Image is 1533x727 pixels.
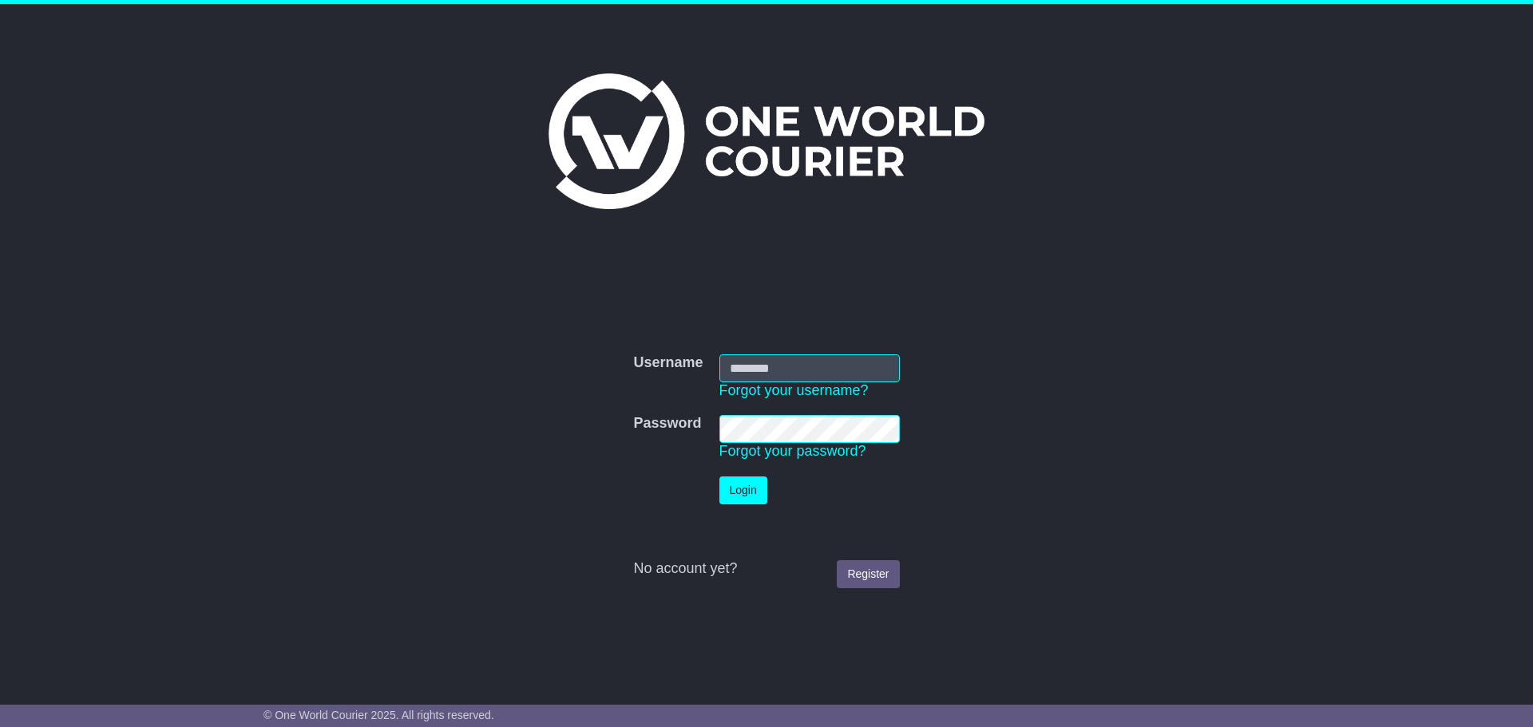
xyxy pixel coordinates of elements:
label: Password [633,415,701,433]
div: No account yet? [633,560,899,578]
span: © One World Courier 2025. All rights reserved. [263,709,494,721]
img: One World [549,73,984,209]
a: Forgot your password? [719,443,866,459]
label: Username [633,354,703,372]
a: Register [837,560,899,588]
a: Forgot your username? [719,382,869,398]
button: Login [719,476,767,504]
